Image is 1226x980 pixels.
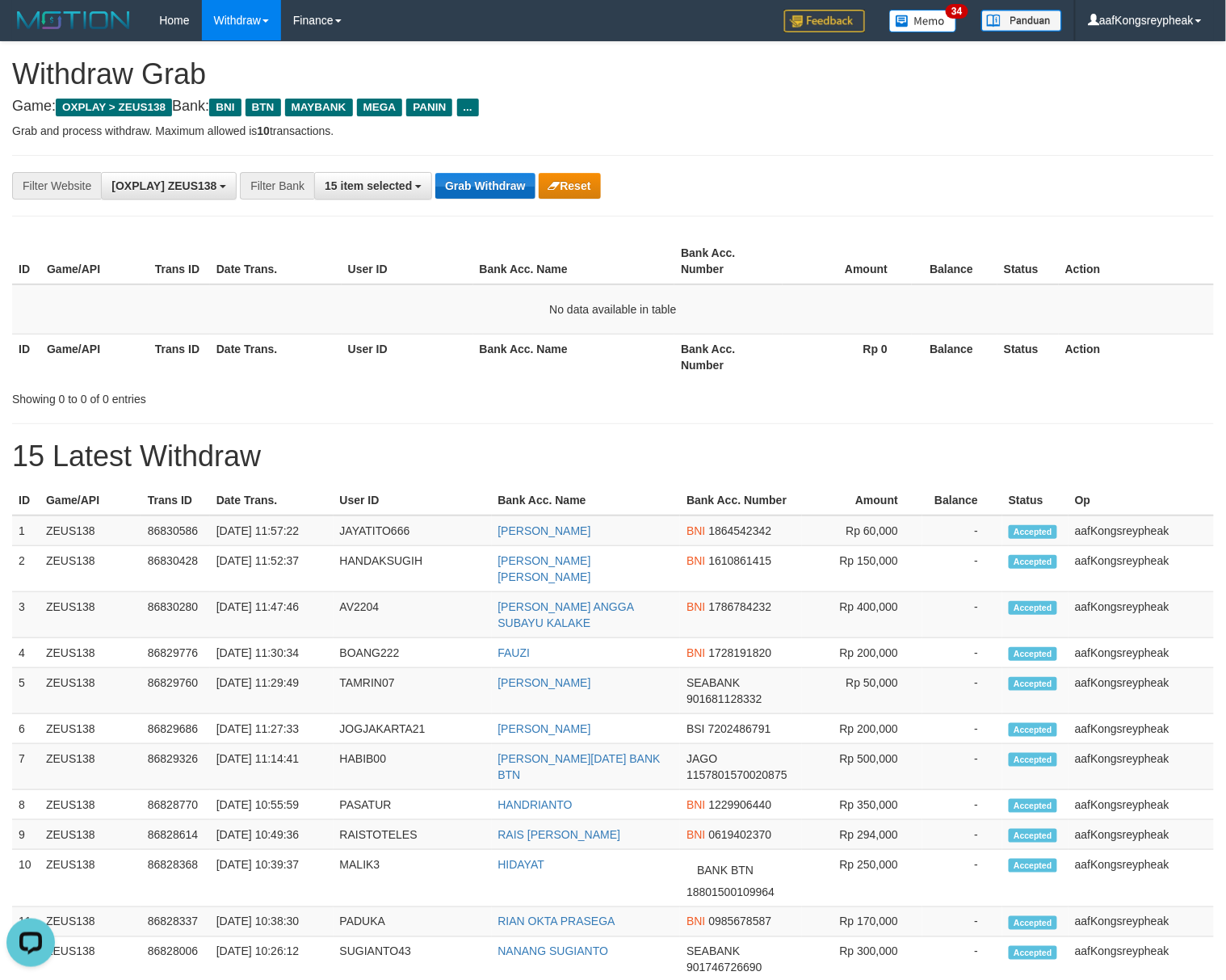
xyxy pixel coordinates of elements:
[342,238,473,284] th: User ID
[210,744,334,790] td: [DATE] 11:14:41
[1069,714,1214,744] td: aafKongsreypheak
[492,486,681,515] th: Bank Acc. Name
[40,714,141,744] td: ZEUS138
[141,592,210,638] td: 86830280
[12,284,1214,334] td: No data available in table
[12,99,1214,115] h4: Game: Bank:
[1009,601,1057,615] span: Accepted
[922,714,1002,744] td: -
[40,592,141,638] td: ZEUS138
[334,820,492,850] td: RAISTOTELES
[12,515,40,546] td: 1
[802,592,922,638] td: Rp 400,000
[334,486,492,515] th: User ID
[686,692,762,705] span: Copy 901681128332 to clipboard
[40,515,141,546] td: ZEUS138
[334,638,492,668] td: BOANG222
[686,524,705,537] span: BNI
[334,744,492,790] td: HABIB00
[889,10,957,32] img: Button%20Memo.svg
[334,907,492,937] td: PADUKA
[457,99,479,116] span: ...
[1009,525,1057,539] span: Accepted
[1059,238,1214,284] th: Action
[334,714,492,744] td: JOGJAKARTA21
[1069,486,1214,515] th: Op
[141,744,210,790] td: 86829326
[141,820,210,850] td: 86828614
[709,646,772,659] span: Copy 1728191820 to clipboard
[1069,907,1214,937] td: aafKongsreypheak
[946,4,968,19] span: 34
[498,945,609,958] a: NANANG SUGIANTO
[709,915,772,928] span: Copy 0985678587 to clipboard
[12,172,101,200] div: Filter Website
[435,173,535,199] button: Grab Withdraw
[784,10,865,32] img: Feedback.jpg
[709,798,772,811] span: Copy 1229906440 to clipboard
[498,676,591,689] a: [PERSON_NAME]
[802,907,922,937] td: Rp 170,000
[334,546,492,592] td: HANDAKSUGIH
[1069,668,1214,714] td: aafKongsreypheak
[40,850,141,907] td: ZEUS138
[40,668,141,714] td: ZEUS138
[708,722,771,735] span: Copy 7202486791 to clipboard
[257,124,270,137] strong: 10
[12,744,40,790] td: 7
[40,820,141,850] td: ZEUS138
[922,592,1002,638] td: -
[498,752,661,781] a: [PERSON_NAME][DATE] BANK BTN
[1069,546,1214,592] td: aafKongsreypheak
[498,828,621,841] a: RAIS [PERSON_NAME]
[40,486,141,515] th: Game/API
[1009,723,1057,737] span: Accepted
[240,172,314,200] div: Filter Bank
[802,790,922,820] td: Rp 350,000
[686,915,705,928] span: BNI
[141,668,210,714] td: 86829760
[498,646,531,659] a: FAUZI
[1069,790,1214,820] td: aafKongsreypheak
[406,99,452,116] span: PANIN
[997,238,1059,284] th: Status
[1069,850,1214,907] td: aafKongsreypheak
[210,820,334,850] td: [DATE] 10:49:36
[1069,744,1214,790] td: aafKongsreypheak
[498,524,591,537] a: [PERSON_NAME]
[210,515,334,546] td: [DATE] 11:57:22
[141,638,210,668] td: 86829776
[149,238,210,284] th: Trans ID
[1009,916,1057,930] span: Accepted
[674,334,783,380] th: Bank Acc. Number
[12,123,1214,139] p: Grab and process withdraw. Maximum allowed is transactions.
[912,334,997,380] th: Balance
[1009,647,1057,661] span: Accepted
[1009,555,1057,569] span: Accepted
[709,600,772,613] span: Copy 1786784232 to clipboard
[1059,334,1214,380] th: Action
[674,238,783,284] th: Bank Acc. Number
[802,546,922,592] td: Rp 150,000
[12,334,40,380] th: ID
[498,858,545,871] a: HIDAYAT
[912,238,997,284] th: Balance
[1069,820,1214,850] td: aafKongsreypheak
[12,8,135,32] img: MOTION_logo.png
[334,850,492,907] td: MALIK3
[802,515,922,546] td: Rp 60,000
[1069,592,1214,638] td: aafKongsreypheak
[686,554,705,567] span: BNI
[12,385,499,407] div: Showing 0 to 0 of 0 entries
[12,592,40,638] td: 3
[802,744,922,790] td: Rp 500,000
[141,790,210,820] td: 86828770
[285,99,353,116] span: MAYBANK
[40,334,149,380] th: Game/API
[922,820,1002,850] td: -
[539,173,601,199] button: Reset
[1009,946,1057,960] span: Accepted
[802,850,922,907] td: Rp 250,000
[210,334,342,380] th: Date Trans.
[473,334,675,380] th: Bank Acc. Name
